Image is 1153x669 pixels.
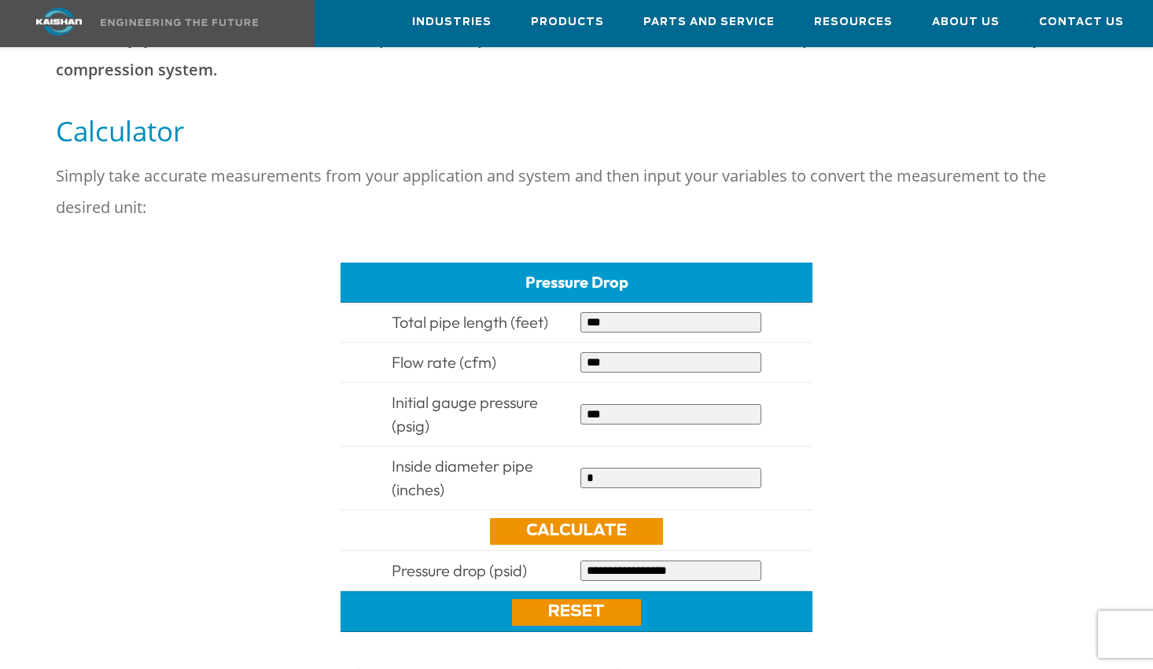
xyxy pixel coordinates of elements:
a: Reset [512,599,641,626]
img: Engineering the future [101,19,258,26]
a: Industries [412,1,492,43]
a: Contact Us [1039,1,1124,43]
span: About Us [932,13,1000,31]
span: Flow rate (cfm) [392,352,496,372]
span: Pressure drop (psid) [392,561,527,580]
span: Contact Us [1039,13,1124,31]
span: Inside diameter pipe (inches) [392,456,533,499]
a: Resources [814,1,893,43]
span: Resources [814,13,893,31]
a: Calculate [490,518,663,545]
span: Initial gauge pressure (psig) [392,392,538,436]
a: Products [531,1,604,43]
p: Simply take accurate measurements from your application and system and then input your variables ... [56,160,1098,223]
p: Thankfully, you can use [PERSON_NAME]’s pressure drop calculator to estimate how much the air pre... [56,23,1098,86]
span: Total pipe length (feet) [392,312,548,332]
span: Products [531,13,604,31]
span: Industries [412,13,492,31]
a: Parts and Service [643,1,775,43]
span: Pressure Drop [525,272,628,292]
h5: Calculator [56,113,1098,149]
a: About Us [932,1,1000,43]
span: Parts and Service [643,13,775,31]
